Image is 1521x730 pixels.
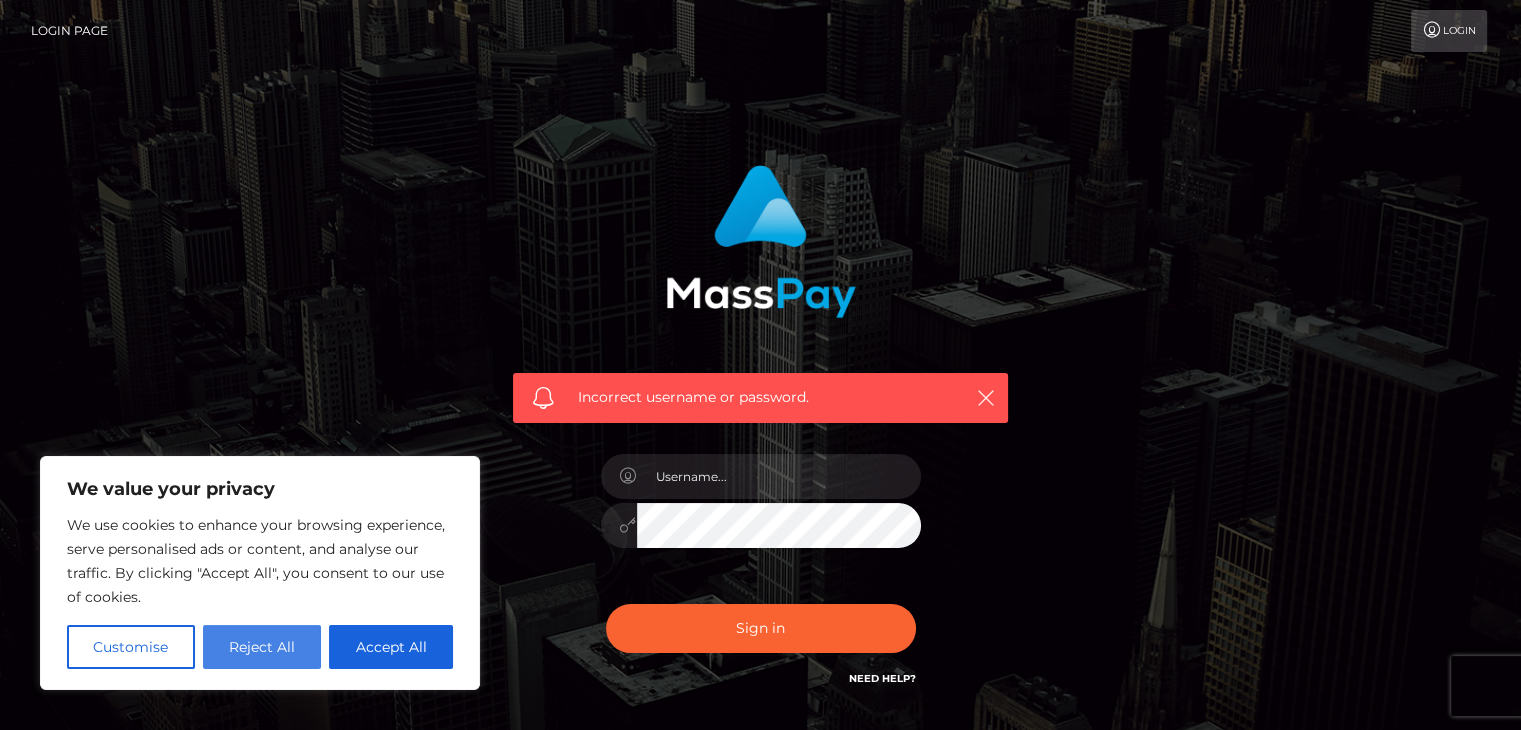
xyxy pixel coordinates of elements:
p: We use cookies to enhance your browsing experience, serve personalised ads or content, and analys... [67,513,453,609]
img: MassPay Login [666,165,856,318]
button: Customise [67,625,195,669]
button: Sign in [606,604,916,653]
a: Login Page [31,10,108,52]
button: Accept All [329,625,453,669]
span: Incorrect username or password. [578,387,943,408]
div: We value your privacy [40,456,480,690]
button: Reject All [203,625,322,669]
input: Username... [637,454,921,499]
p: We value your privacy [67,477,453,501]
a: Need Help? [849,672,916,685]
a: Login [1411,10,1487,52]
